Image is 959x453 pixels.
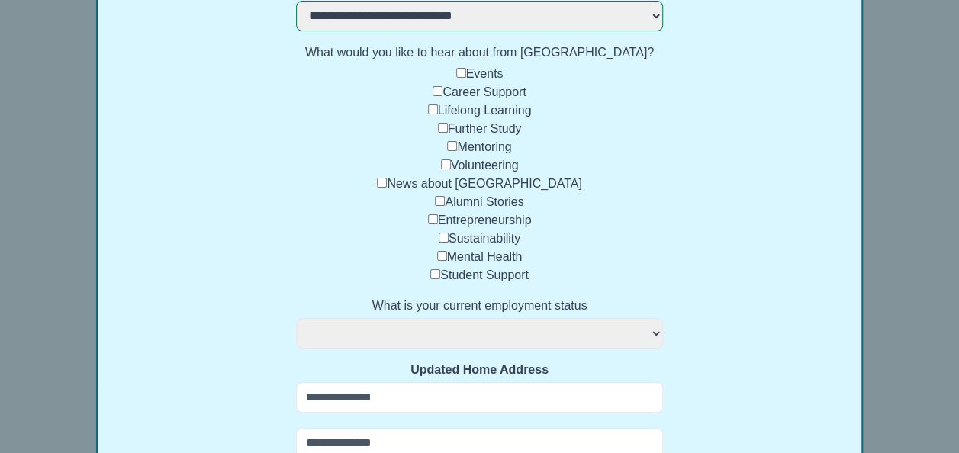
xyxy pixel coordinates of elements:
[440,268,529,281] label: Student Support
[457,140,511,153] label: Mentoring
[447,250,523,263] label: Mental Health
[466,67,504,80] label: Events
[451,159,519,172] label: Volunteering
[448,122,522,135] label: Further Study
[442,85,526,98] label: Career Support
[296,297,663,315] label: What is your current employment status
[438,214,532,226] label: Entrepreneurship
[438,104,532,117] label: Lifelong Learning
[296,43,663,62] label: What would you like to hear about from [GEOGRAPHIC_DATA]?
[449,232,520,245] label: Sustainability
[387,177,581,190] label: News about [GEOGRAPHIC_DATA]
[410,363,549,376] strong: Updated Home Address
[445,195,523,208] label: Alumni Stories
